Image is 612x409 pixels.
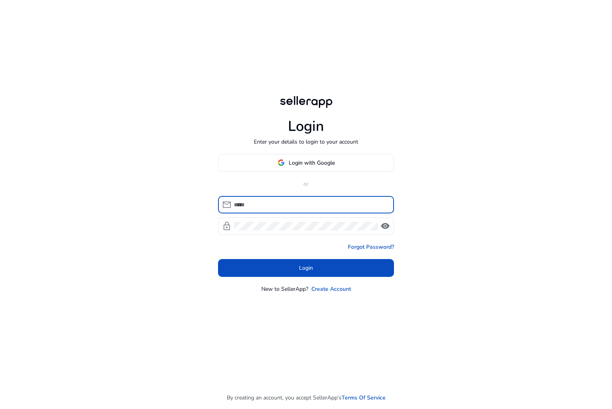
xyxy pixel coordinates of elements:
a: Terms Of Service [342,394,386,402]
span: Login [299,264,313,272]
a: Forgot Password? [348,243,394,251]
p: or [218,180,394,188]
span: mail [222,200,232,209]
a: Create Account [311,285,351,293]
span: Login with Google [289,159,335,167]
p: New to SellerApp? [261,285,308,293]
span: visibility [380,221,390,231]
h1: Login [288,118,324,135]
button: Login [218,259,394,277]
button: Login with Google [218,154,394,172]
span: lock [222,221,232,231]
img: google-logo.svg [278,159,285,166]
p: Enter your details to login to your account [254,138,358,146]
